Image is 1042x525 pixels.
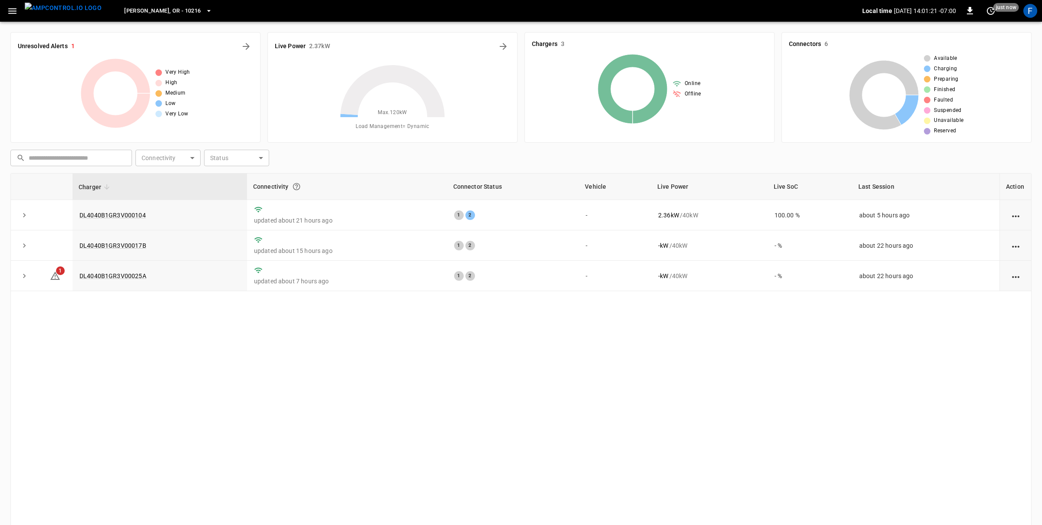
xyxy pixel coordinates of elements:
[651,174,768,200] th: Live Power
[984,4,998,18] button: set refresh interval
[56,266,65,275] span: 1
[934,96,953,105] span: Faulted
[25,3,102,13] img: ampcontrol.io logo
[862,7,892,15] p: Local time
[289,179,304,194] button: Connection between the charger and our software.
[253,179,441,194] div: Connectivity
[894,7,956,15] p: [DATE] 14:01:21 -07:00
[768,174,852,200] th: Live SoC
[768,200,852,230] td: 100.00 %
[532,39,557,49] h6: Chargers
[454,241,464,250] div: 1
[18,42,68,51] h6: Unresolved Alerts
[79,212,146,219] a: DL4040B1GR3V000104
[79,242,146,249] a: DL4040B1GR3V00017B
[465,210,475,220] div: 2
[124,6,201,16] span: [PERSON_NAME], OR - 10216
[1010,272,1021,280] div: action cell options
[71,42,75,51] h6: 1
[579,200,651,230] td: -
[254,277,440,285] p: updated about 7 hours ago
[658,272,761,280] div: / 40 kW
[165,79,178,87] span: High
[165,89,185,98] span: Medium
[852,261,999,291] td: about 22 hours ago
[934,75,959,84] span: Preparing
[356,122,429,131] span: Load Management = Dynamic
[165,99,175,108] span: Low
[121,3,215,20] button: [PERSON_NAME], OR - 10216
[1010,241,1021,250] div: action cell options
[579,230,651,261] td: -
[993,3,1019,12] span: just now
[934,85,955,94] span: Finished
[18,209,31,222] button: expand row
[50,272,60,279] a: 1
[852,174,999,200] th: Last Session
[685,79,700,88] span: Online
[768,261,852,291] td: - %
[934,106,962,115] span: Suspended
[239,39,253,53] button: All Alerts
[447,174,579,200] th: Connector Status
[18,239,31,252] button: expand row
[454,210,464,220] div: 1
[658,211,761,220] div: / 40 kW
[454,271,464,281] div: 1
[824,39,828,49] h6: 6
[934,116,963,125] span: Unavailable
[658,241,668,250] p: - kW
[852,200,999,230] td: about 5 hours ago
[658,272,668,280] p: - kW
[685,90,701,98] span: Offline
[658,241,761,250] div: / 40 kW
[309,42,330,51] h6: 2.37 kW
[658,211,679,220] p: 2.36 kW
[999,174,1031,200] th: Action
[165,110,188,118] span: Very Low
[579,174,651,200] th: Vehicle
[1010,211,1021,220] div: action cell options
[79,272,146,279] a: DL4040B1GR3V00025A
[465,241,475,250] div: 2
[1023,4,1037,18] div: profile-icon
[275,42,306,51] h6: Live Power
[768,230,852,261] td: - %
[934,54,957,63] span: Available
[561,39,564,49] h6: 3
[579,261,651,291] td: -
[934,65,957,73] span: Charging
[165,68,190,77] span: Very High
[254,246,440,255] p: updated about 15 hours ago
[496,39,510,53] button: Energy Overview
[852,230,999,261] td: about 22 hours ago
[465,271,475,281] div: 2
[378,108,407,117] span: Max. 120 kW
[254,216,440,225] p: updated about 21 hours ago
[18,269,31,282] button: expand row
[934,127,956,135] span: Reserved
[789,39,821,49] h6: Connectors
[79,182,112,192] span: Charger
